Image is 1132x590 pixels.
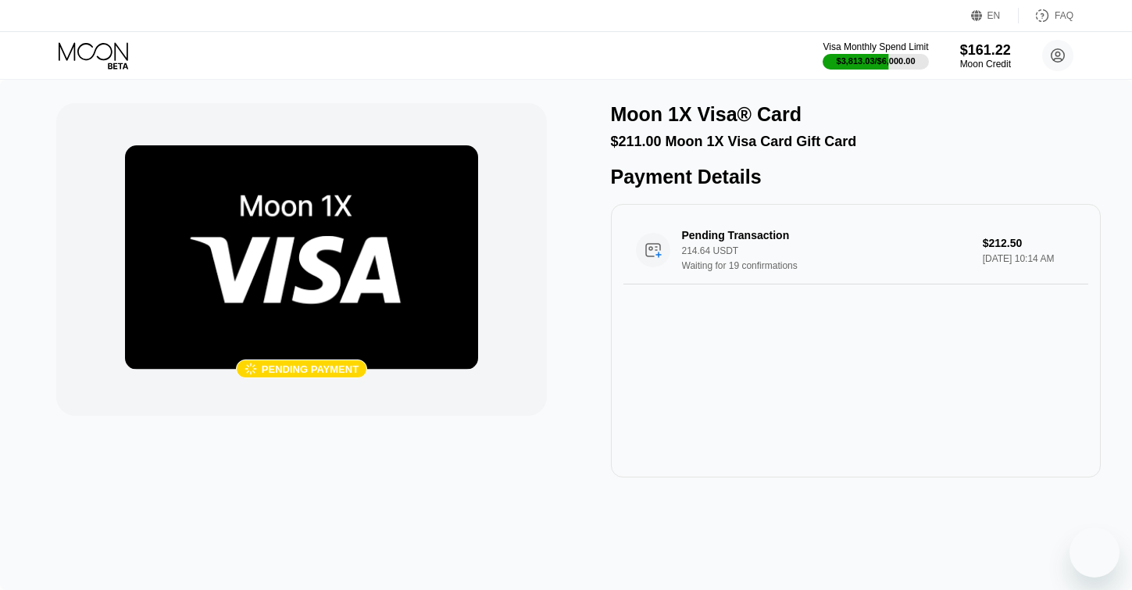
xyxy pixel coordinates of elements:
div: FAQ [1055,10,1073,21]
div: $161.22Moon Credit [960,42,1011,70]
div:  [245,363,257,376]
div: $3,813.03 / $6,000.00 [837,56,916,66]
div: $211.00 Moon 1X Visa Card Gift Card [611,134,1101,150]
div: Pending payment [262,363,359,375]
div: Visa Monthly Spend Limit [823,41,928,52]
div: EN [971,8,1019,23]
div: EN [987,10,1001,21]
div: $212.50 [983,237,1076,249]
div: Pending Transaction214.64 USDTWaiting for 19 confirmations$212.50[DATE] 10:14 AM [623,216,1088,284]
div: Moon Credit [960,59,1011,70]
div: Visa Monthly Spend Limit$3,813.03/$6,000.00 [823,41,928,70]
div: $161.22 [960,42,1011,59]
div: 214.64 USDT [682,245,983,256]
div: FAQ [1019,8,1073,23]
div: Pending Transaction [682,229,962,241]
iframe: Кнопка запуска окна обмена сообщениями [1070,527,1120,577]
div: [DATE] 10:14 AM [983,253,1076,264]
div: Waiting for 19 confirmations [682,260,983,271]
div: Payment Details [611,166,1101,188]
div: Moon 1X Visa® Card [611,103,802,126]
